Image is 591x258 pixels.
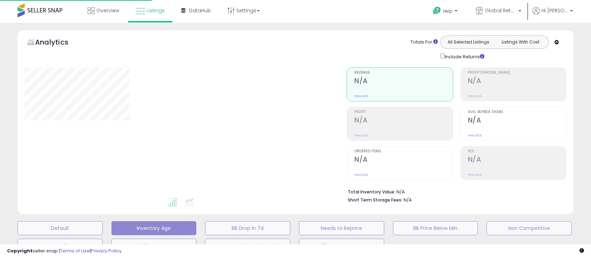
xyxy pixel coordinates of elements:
[91,247,122,254] a: Privacy Policy
[354,110,453,114] span: Profit
[354,94,368,98] small: Prev: N/A
[111,239,197,253] button: Selling @ Max
[18,239,103,253] button: Top Sellers
[96,7,119,14] span: Overview
[403,197,412,203] span: N/A
[468,156,566,165] h2: N/A
[189,7,211,14] span: DataHub
[7,247,33,254] strong: Copyright
[468,173,482,177] small: Prev: N/A
[468,116,566,126] h2: N/A
[35,37,82,49] h5: Analytics
[147,7,165,14] span: Listings
[299,221,384,235] button: Needs to Reprice
[485,7,516,14] span: Global Retail Online
[111,221,197,235] button: Inventory Age
[393,221,478,235] button: BB Price Below Min
[354,173,368,177] small: Prev: N/A
[487,221,572,235] button: Non Competitive
[542,7,568,14] span: Hi [PERSON_NAME]
[468,94,482,98] small: Prev: N/A
[442,38,495,47] button: All Selected Listings
[435,52,493,60] div: Include Returns
[494,38,546,47] button: Listings With Cost
[354,133,368,138] small: Prev: N/A
[348,197,402,203] b: Short Term Storage Fees:
[205,239,290,253] button: Items Being Repriced
[532,7,573,23] a: Hi [PERSON_NAME]
[427,1,464,23] a: Help
[354,150,453,153] span: Ordered Items
[7,248,122,254] div: seller snap | |
[348,187,561,196] li: N/A
[348,189,395,195] b: Total Inventory Value:
[354,77,453,86] h2: N/A
[468,77,566,86] h2: N/A
[468,110,566,114] span: Avg. Buybox Share
[443,8,453,14] span: Help
[354,156,453,165] h2: N/A
[468,71,566,75] span: Profit [PERSON_NAME]
[354,116,453,126] h2: N/A
[468,133,482,138] small: Prev: N/A
[433,6,441,15] i: Get Help
[299,239,384,253] button: 30 Day Decrease
[18,221,103,235] button: Default
[205,221,290,235] button: BB Drop in 7d
[60,247,90,254] a: Terms of Use
[354,71,453,75] span: Revenue
[410,39,438,46] div: Totals For
[468,150,566,153] span: ROI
